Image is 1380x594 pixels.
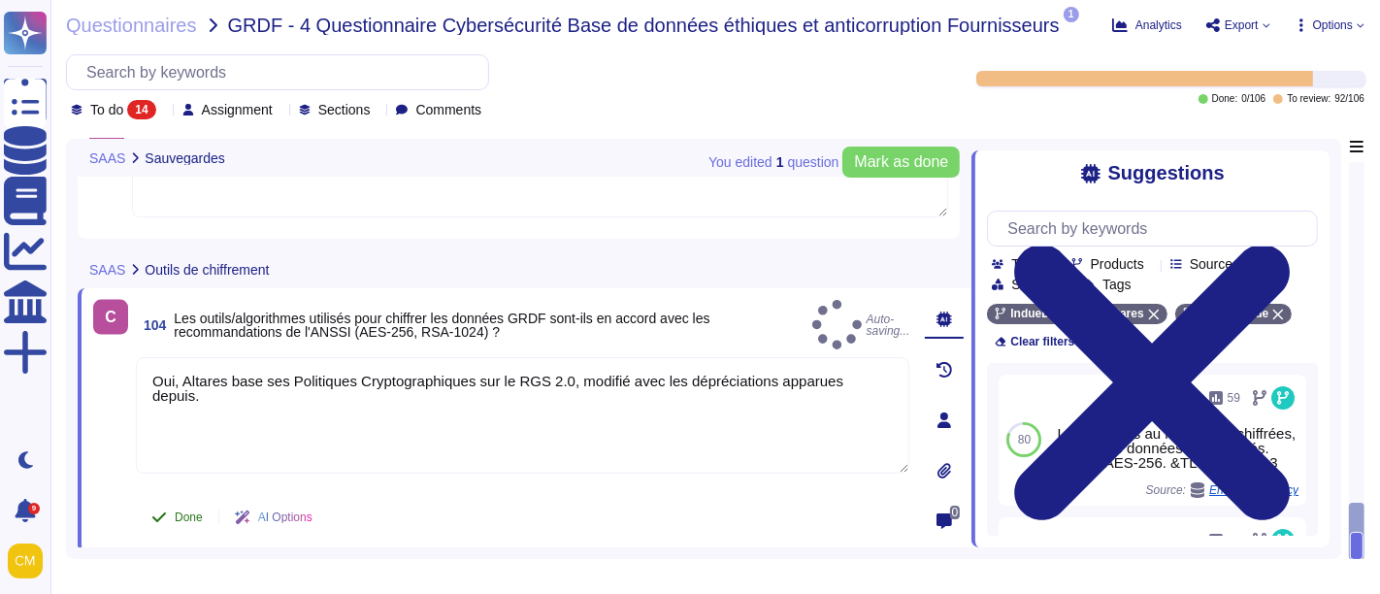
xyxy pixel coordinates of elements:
span: Mark as done [854,154,948,170]
img: user [8,544,43,578]
div: C [93,300,128,335]
span: Export [1225,19,1259,31]
span: Comments [415,103,481,116]
input: Search by keywords [77,55,488,89]
span: SAAS [89,263,125,277]
span: You edited question [708,155,838,169]
span: Auto-saving... [812,300,909,349]
button: Mark as done [842,147,960,178]
button: Analytics [1112,17,1182,33]
button: user [4,540,56,582]
span: To do [90,103,123,116]
b: 1 [776,155,784,169]
button: Done [136,498,218,537]
span: Assignment [202,103,273,116]
span: 1 [1064,7,1079,22]
span: GRDF - 4 Questionnaire Cybersécurité Base de données éthiques et anticorruption Fournisseurs [228,16,1060,35]
span: Questionnaires [66,16,197,35]
div: 9 [28,503,40,514]
input: Search by keywords [998,212,1317,246]
span: Sauvegardes [145,151,225,165]
span: 104 [136,318,166,332]
div: 14 [127,100,155,119]
textarea: Oui, Altares base ses Politiques Cryptographiques sur le RGS 2.0, modifié avec les dépréciations ... [136,357,909,474]
span: Les outils/algorithmes utilisés pour chiffrer les données GRDF sont-ils en accord avec les recomm... [174,311,709,340]
span: AI Options [258,511,312,523]
span: 0 / 106 [1241,94,1265,104]
span: 92 / 106 [1334,94,1364,104]
span: 0 [950,506,961,519]
span: To review: [1287,94,1331,104]
span: Sections [318,103,371,116]
span: SAAS [89,151,125,165]
span: 80 [1018,434,1031,445]
span: Options [1313,19,1353,31]
span: Outils de chiffrement [145,263,269,277]
span: Done: [1212,94,1238,104]
span: Done [175,511,203,523]
span: Analytics [1135,19,1182,31]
